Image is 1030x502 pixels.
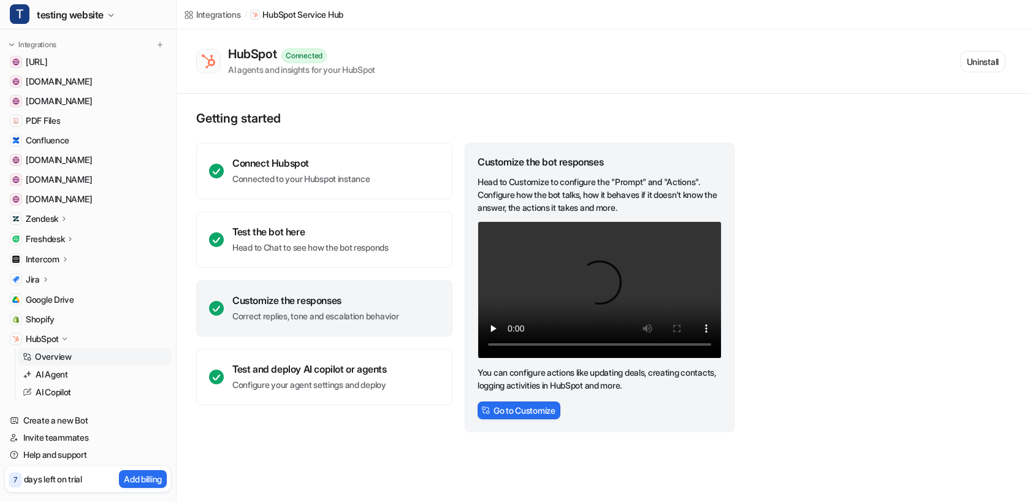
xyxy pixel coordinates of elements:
p: AI Agent [36,368,68,381]
div: HubSpot [228,47,281,61]
img: HubSpot Service Hub [200,53,217,70]
img: support.bikesonline.com.au [12,97,20,105]
button: Go to Customize [478,401,560,419]
img: CustomizeIcon [481,406,490,414]
img: Shopify [12,316,20,323]
a: Invite teammates [5,429,171,446]
span: Google Drive [26,294,74,306]
img: nri3pl.com [12,176,20,183]
div: Test and deploy AI copilot or agents [232,363,387,375]
span: [DOMAIN_NAME] [26,95,92,107]
a: ConfluenceConfluence [5,132,171,149]
div: Integrations [196,8,241,21]
a: Integrations [184,8,241,21]
a: ShopifyShopify [5,311,171,328]
p: Overview [35,351,72,363]
img: Google Drive [12,296,20,303]
a: nri3pl.com[DOMAIN_NAME] [5,171,171,188]
span: [URL] [26,56,48,68]
a: careers-nri3pl.com[DOMAIN_NAME] [5,191,171,208]
a: Google DriveGoogle Drive [5,291,171,308]
a: AI Copilot [18,384,171,401]
p: Head to Customize to configure the "Prompt" and "Actions". Configure how the bot talks, how it be... [478,175,722,214]
p: HubSpot Service Hub [262,9,343,21]
span: PDF Files [26,115,60,127]
div: Test the bot here [232,226,389,238]
img: expand menu [7,40,16,49]
a: Create a new Bot [5,412,171,429]
img: Intercom [12,256,20,263]
img: support.coursiv.io [12,78,20,85]
button: Integrations [5,39,60,51]
a: www.cardekho.com[DOMAIN_NAME] [5,151,171,169]
span: Confluence [26,134,69,146]
a: PDF FilesPDF Files [5,112,171,129]
img: Confluence [12,137,20,144]
span: [DOMAIN_NAME] [26,75,92,88]
span: T [10,4,29,24]
p: Zendesk [26,213,58,225]
p: 7 [13,474,17,485]
span: [DOMAIN_NAME] [26,193,92,205]
p: Integrations [18,40,56,50]
img: menu_add.svg [156,40,164,49]
span: Shopify [26,313,55,325]
p: Configure your agent settings and deploy [232,379,387,391]
button: Uninstall [960,51,1005,72]
div: Customize the bot responses [478,156,722,168]
button: Add billing [119,470,167,488]
img: Zendesk [12,215,20,222]
a: Help and support [5,446,171,463]
p: Connected to your Hubspot instance [232,173,370,185]
img: HubSpot [12,335,20,343]
img: careers-nri3pl.com [12,196,20,203]
p: You can configure actions like updating deals, creating contacts, logging activities in HubSpot a... [478,366,722,392]
p: Freshdesk [26,233,64,245]
span: [DOMAIN_NAME] [26,173,92,186]
a: AI Agent [18,366,171,383]
div: Connect Hubspot [232,157,370,169]
img: HubSpot Service Hub icon [252,12,258,18]
p: Jira [26,273,40,286]
p: HubSpot [26,333,59,345]
span: testing website [37,6,104,23]
p: AI Copilot [36,386,71,398]
p: Correct replies, tone and escalation behavior [232,310,399,322]
img: Jira [12,276,20,283]
div: Customize the responses [232,294,399,306]
span: [DOMAIN_NAME] [26,154,92,166]
p: Intercom [26,253,59,265]
p: Add billing [124,473,162,485]
a: HubSpot Service Hub iconHubSpot Service Hub [250,9,343,21]
div: Connected [281,48,327,63]
img: Freshdesk [12,235,20,243]
a: www.eesel.ai[URL] [5,53,171,70]
p: Getting started [196,111,736,126]
a: support.bikesonline.com.au[DOMAIN_NAME] [5,93,171,110]
video: Your browser does not support the video tag. [478,221,722,359]
img: www.cardekho.com [12,156,20,164]
p: Head to Chat to see how the bot responds [232,241,389,254]
p: days left on trial [24,473,82,485]
div: AI agents and insights for your HubSpot [228,63,375,76]
span: / [245,9,247,20]
img: www.eesel.ai [12,58,20,66]
img: PDF Files [12,117,20,124]
a: support.coursiv.io[DOMAIN_NAME] [5,73,171,90]
a: Overview [18,348,171,365]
